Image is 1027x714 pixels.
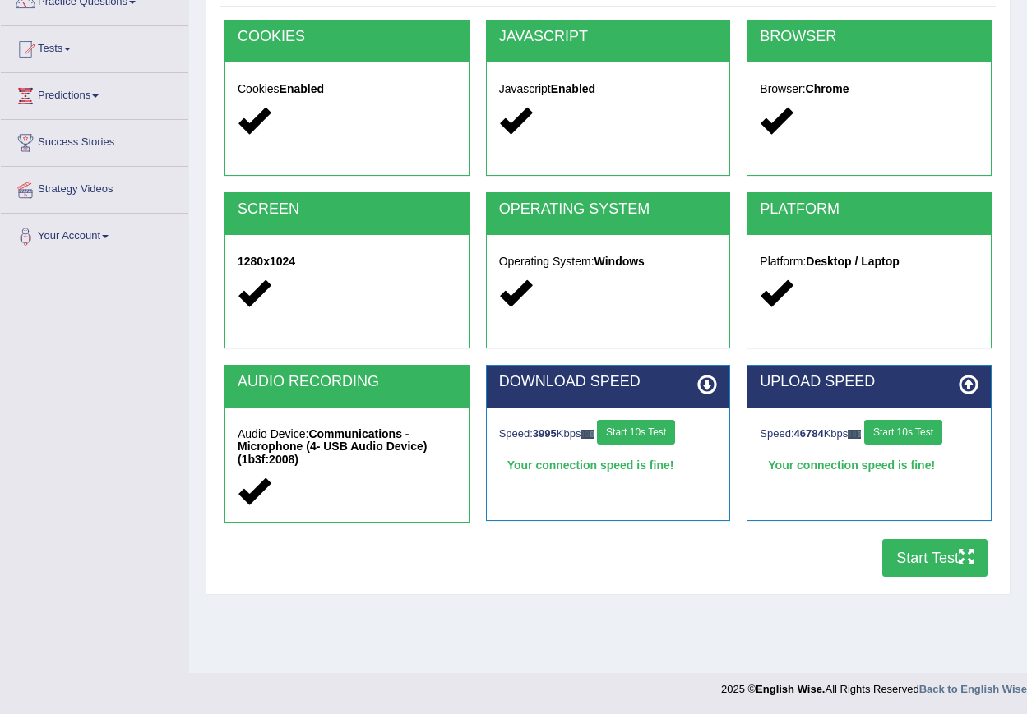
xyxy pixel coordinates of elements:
[238,427,428,466] strong: Communications - Microphone (4- USB Audio Device) (1b3f:2008)
[760,374,978,390] h2: UPLOAD SPEED
[919,683,1027,695] a: Back to English Wise
[756,683,825,695] strong: English Wise.
[1,26,188,67] a: Tests
[760,453,978,477] div: Your connection speed is fine!
[238,29,456,45] h2: COOKIES
[238,255,295,268] strong: 1280x1024
[760,83,978,95] h5: Browser:
[760,256,978,268] h5: Platform:
[597,420,675,445] button: Start 10s Test
[760,29,978,45] h2: BROWSER
[238,374,456,390] h2: AUDIO RECORDING
[238,83,456,95] h5: Cookies
[499,374,718,390] h2: DOWNLOAD SPEED
[760,201,978,218] h2: PLATFORM
[721,673,1027,697] div: 2025 © All Rights Reserved
[238,201,456,218] h2: SCREEN
[533,427,557,440] strong: 3995
[499,83,718,95] h5: Javascript
[882,539,988,577] button: Start Test
[864,420,942,445] button: Start 10s Test
[1,73,188,114] a: Predictions
[760,420,978,449] div: Speed: Kbps
[806,255,900,268] strong: Desktop / Laptop
[581,430,594,439] img: ajax-loader-fb-connection.gif
[848,430,861,439] img: ajax-loader-fb-connection.gif
[499,256,718,268] h5: Operating System:
[794,427,824,440] strong: 46784
[806,82,849,95] strong: Chrome
[280,82,324,95] strong: Enabled
[499,453,718,477] div: Your connection speed is fine!
[499,420,718,449] div: Speed: Kbps
[551,82,595,95] strong: Enabled
[1,214,188,255] a: Your Account
[1,120,188,161] a: Success Stories
[499,29,718,45] h2: JAVASCRIPT
[499,201,718,218] h2: OPERATING SYSTEM
[594,255,645,268] strong: Windows
[238,428,456,466] h5: Audio Device:
[1,167,188,208] a: Strategy Videos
